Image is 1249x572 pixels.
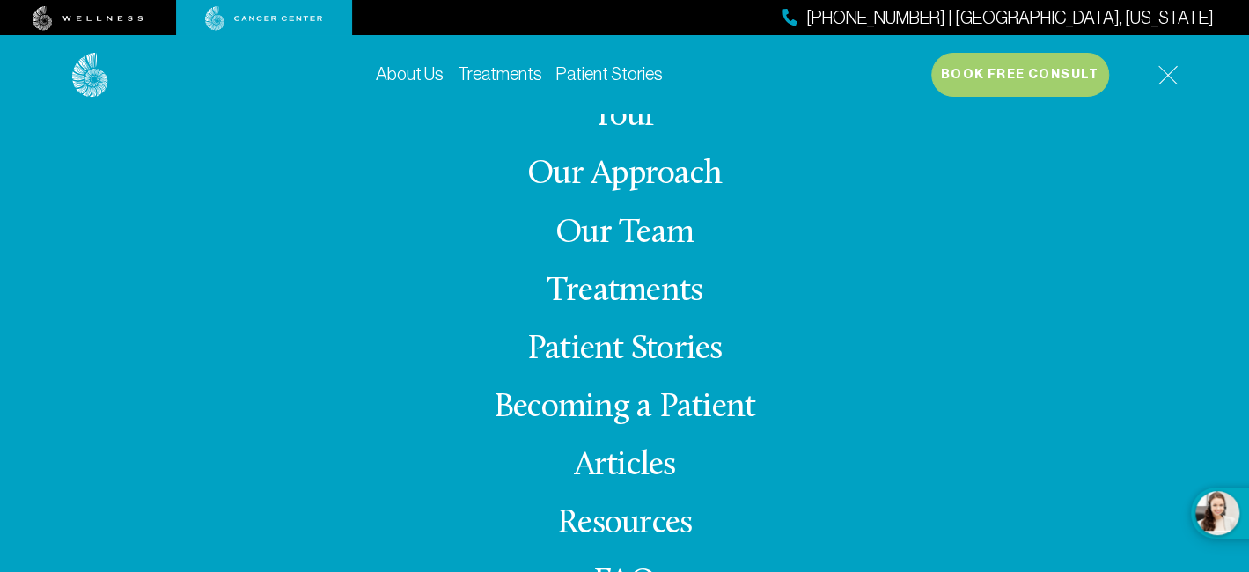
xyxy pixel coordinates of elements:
a: Our Team [555,216,694,251]
a: Treatments [458,64,542,84]
a: Resources [557,507,692,541]
img: logo [72,53,108,98]
a: [PHONE_NUMBER] | [GEOGRAPHIC_DATA], [US_STATE] [782,5,1214,31]
a: Tour [592,99,658,134]
a: Articles [574,449,676,483]
a: Patient Stories [527,333,723,367]
img: cancer center [205,6,323,31]
a: Treatments [547,275,702,309]
a: About Us [376,64,444,84]
button: Book Free Consult [931,53,1109,97]
a: Our Approach [527,158,722,192]
a: Patient Stories [556,64,663,84]
span: [PHONE_NUMBER] | [GEOGRAPHIC_DATA], [US_STATE] [806,5,1214,31]
img: wellness [33,6,143,31]
img: icon-hamburger [1157,65,1178,85]
a: Becoming a Patient [494,391,755,425]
